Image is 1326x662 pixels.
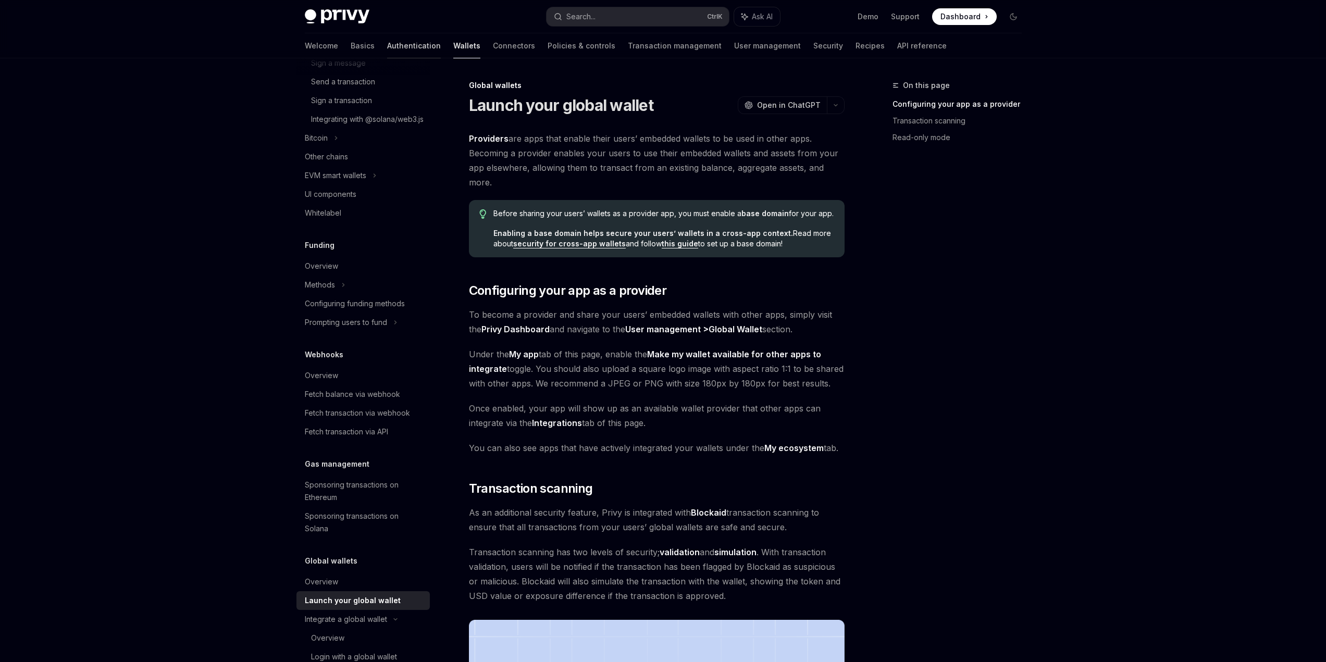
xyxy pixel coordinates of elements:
a: Blockaid [691,507,726,518]
a: Basics [351,33,375,58]
div: Sign a transaction [311,94,372,107]
div: Prompting users to fund [305,316,387,329]
a: Whitelabel [296,204,430,222]
a: UI components [296,185,430,204]
div: Sponsoring transactions on Ethereum [305,479,424,504]
img: dark logo [305,9,369,24]
a: Sign a transaction [296,91,430,110]
button: Search...CtrlK [547,7,729,26]
a: Send a transaction [296,72,430,91]
div: Sponsoring transactions on Solana [305,510,424,535]
a: Authentication [387,33,441,58]
a: Fetch transaction via API [296,422,430,441]
span: Transaction scanning has two levels of security; and . With transaction validation, users will be... [469,545,845,603]
strong: Enabling a base domain helps secure your users’ wallets in a cross-app context. [493,229,793,238]
h5: Funding [305,239,334,252]
a: My app [509,349,539,360]
strong: simulation [714,547,757,557]
a: Connectors [493,33,535,58]
a: Support [891,11,920,22]
button: Open in ChatGPT [738,96,827,114]
a: Integrating with @solana/web3.js [296,110,430,129]
strong: validation [660,547,700,557]
button: Toggle dark mode [1005,8,1022,25]
a: this guide [662,239,698,248]
h1: Launch your global wallet [469,96,653,115]
a: Welcome [305,33,338,58]
span: Dashboard [940,11,981,22]
strong: Providers [469,133,509,144]
a: Global Wallet [709,324,762,335]
a: User management [734,33,801,58]
div: Fetch transaction via webhook [305,407,410,419]
span: Ask AI [752,11,773,22]
h5: Gas management [305,458,369,470]
div: Other chains [305,151,348,163]
a: Overview [296,629,430,647]
svg: Tip [479,209,487,219]
a: Fetch balance via webhook [296,385,430,404]
div: EVM smart wallets [305,169,366,182]
strong: Privy Dashboard [481,324,550,334]
a: Integrations [532,418,582,429]
span: Open in ChatGPT [757,100,821,110]
div: Overview [305,260,338,272]
div: Configuring funding methods [305,297,405,310]
a: Sponsoring transactions on Ethereum [296,476,430,507]
a: Transaction scanning [893,113,1030,129]
a: Other chains [296,147,430,166]
strong: base domain [741,209,789,218]
span: Read more about and follow to set up a base domain! [493,228,834,249]
strong: Make my wallet available for other apps to integrate [469,349,821,374]
a: security for cross-app wallets [513,239,626,248]
span: Configuring your app as a provider [469,282,667,299]
a: Overview [296,366,430,385]
div: Whitelabel [305,207,341,219]
span: As an additional security feature, Privy is integrated with transaction scanning to ensure that a... [469,505,845,534]
span: Under the tab of this page, enable the toggle. You should also upload a square logo image with as... [469,347,845,391]
a: Demo [858,11,878,22]
div: Global wallets [469,80,845,91]
a: Read-only mode [893,129,1030,146]
span: are apps that enable their users’ embedded wallets to be used in other apps. Becoming a provider ... [469,131,845,190]
div: Methods [305,279,335,291]
div: Integrate a global wallet [305,613,387,626]
a: Overview [296,257,430,276]
span: Before sharing your users’ wallets as a provider app, you must enable a for your app. [493,208,834,219]
span: Once enabled, your app will show up as an available wallet provider that other apps can integrate... [469,401,845,430]
strong: My ecosystem [764,443,824,453]
div: Overview [305,576,338,588]
span: Transaction scanning [469,480,593,497]
span: Ctrl K [707,13,723,21]
a: Configuring funding methods [296,294,430,313]
div: Overview [305,369,338,382]
a: Recipes [856,33,885,58]
a: Sponsoring transactions on Solana [296,507,430,538]
h5: Webhooks [305,348,343,361]
span: To become a provider and share your users’ embedded wallets with other apps, simply visit the and... [469,307,845,336]
div: Send a transaction [311,76,375,88]
a: Configuring your app as a provider [893,96,1030,113]
div: Fetch balance via webhook [305,388,400,401]
button: Ask AI [734,7,780,26]
strong: User management > [625,324,762,335]
a: Security [813,33,843,58]
strong: Integrations [532,418,582,428]
span: On this page [903,79,950,92]
div: Launch your global wallet [305,594,401,607]
h5: Global wallets [305,555,357,567]
a: Dashboard [932,8,997,25]
a: Transaction management [628,33,722,58]
div: UI components [305,188,356,201]
div: Search... [566,10,596,23]
a: My ecosystem [764,443,824,454]
a: Launch your global wallet [296,591,430,610]
a: Overview [296,572,430,591]
div: Fetch transaction via API [305,426,388,438]
a: Wallets [453,33,480,58]
a: Fetch transaction via webhook [296,404,430,422]
div: Integrating with @solana/web3.js [311,113,424,126]
a: Policies & controls [548,33,615,58]
span: You can also see apps that have actively integrated your wallets under the tab. [469,441,845,455]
